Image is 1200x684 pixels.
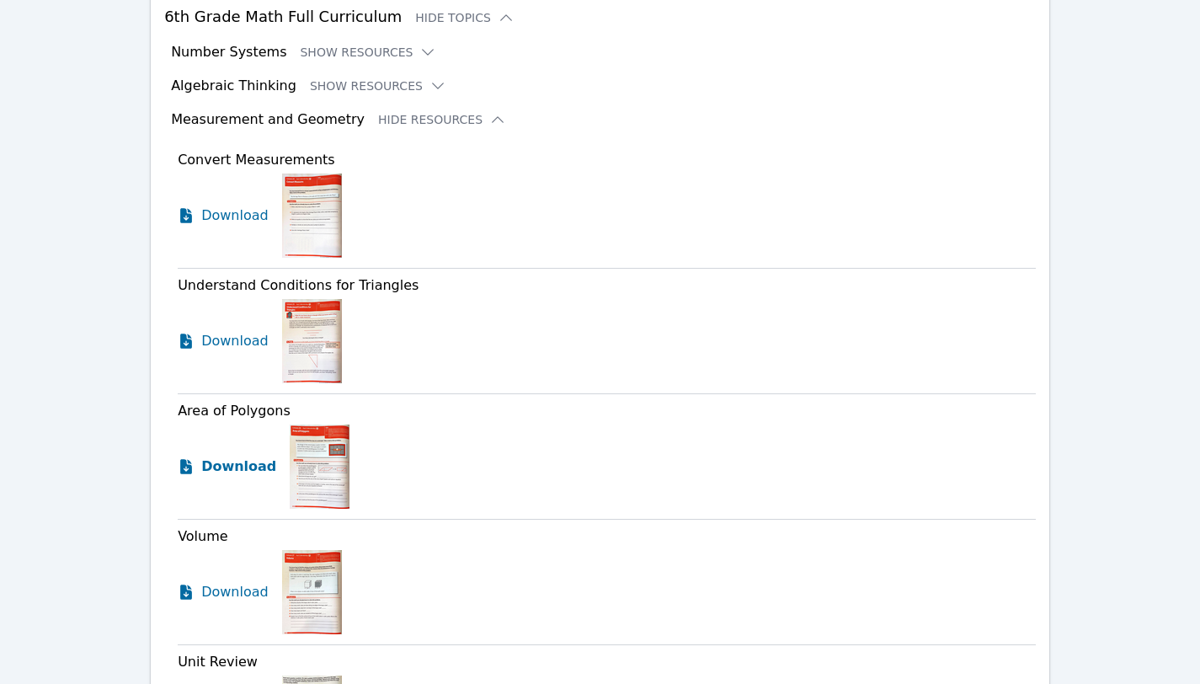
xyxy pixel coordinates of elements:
[282,550,342,634] img: Volume
[282,299,342,383] img: Understand Conditions for Triangles
[178,550,269,634] a: Download
[378,111,506,128] button: Hide Resources
[201,457,276,477] span: Download
[201,331,269,351] span: Download
[178,277,419,293] span: Understand Conditions for Triangles
[171,76,296,96] h3: Algebraic Thinking
[171,110,365,130] h3: Measurement and Geometry
[290,425,349,509] img: Area of Polygons
[164,5,1036,29] h3: 6th Grade Math Full Curriculum
[282,174,342,258] img: Convert Measurements
[201,582,269,602] span: Download
[201,206,269,226] span: Download
[178,174,269,258] a: Download
[300,44,436,61] button: Show Resources
[178,654,258,670] span: Unit Review
[415,9,515,26] button: Hide Topics
[178,403,291,419] span: Area of Polygons
[178,299,269,383] a: Download
[178,528,228,544] span: Volume
[310,77,446,94] button: Show Resources
[178,152,335,168] span: Convert Measurements
[178,425,276,509] a: Download
[171,42,286,62] h3: Number Systems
